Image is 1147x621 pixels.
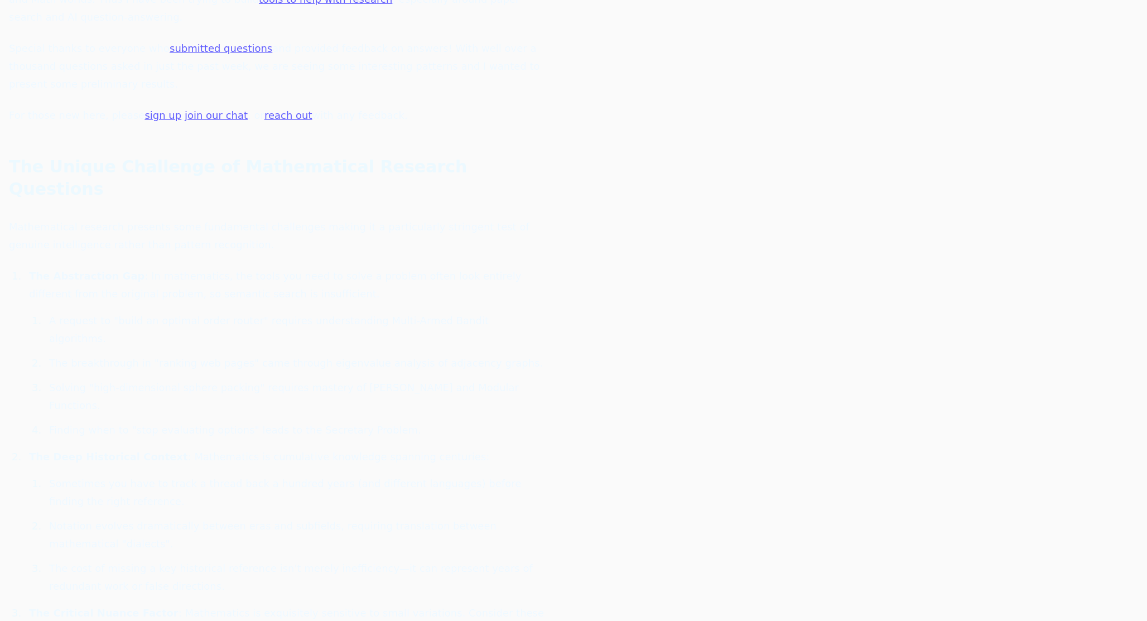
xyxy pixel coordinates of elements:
li: The breakthrough in "ranking web pages" came through eigenvalue analysis of adjacency graphs. [45,354,544,372]
li: Solving "high-dimensional sphere packing" requires mastery of [PERSON_NAME] and Modular Functions. [45,379,544,415]
li: Sometimes you have to track a thread back a hundred years (and different languages) before findin... [45,475,544,511]
b: The Deep Historical Context [29,451,188,463]
a: sign up [144,109,181,121]
b: The Abstraction Gap [29,270,144,282]
li: : In mathematics, the tools you need to solve a problem often look entirely different from the or... [25,267,544,439]
h2: The Unique Challenge of Mathematical Research Questions [9,156,544,200]
li: The cost of missing a key historical reference isn't merely inefficiency—it can represent years o... [45,560,544,595]
a: submitted questions [170,42,272,54]
li: Finding when to "stop evaluating options" leads to the Secretary Problem. [45,421,544,439]
b: The Critical Nuance Factor [29,607,179,619]
p: For those new here, please , , or with any feedback. [9,107,544,124]
a: reach out [264,109,312,121]
a: join our chat [185,109,248,121]
p: Mathematical research presents some fundamental challenges making it a particularly stringent tes... [9,218,544,254]
li: Notation evolves dramatically between eras and subfields, requiring translation between mathemati... [45,517,544,553]
p: Special thanks to everyone who and provided feedback on answers! With well over a thousand questi... [9,40,544,93]
li: A request to "build an optimal order router" requires understanding Multi-Armed Bandit algorithms. [45,312,544,348]
li: : Mathematics is cumulative knowledge spanning centuries: [25,448,544,595]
